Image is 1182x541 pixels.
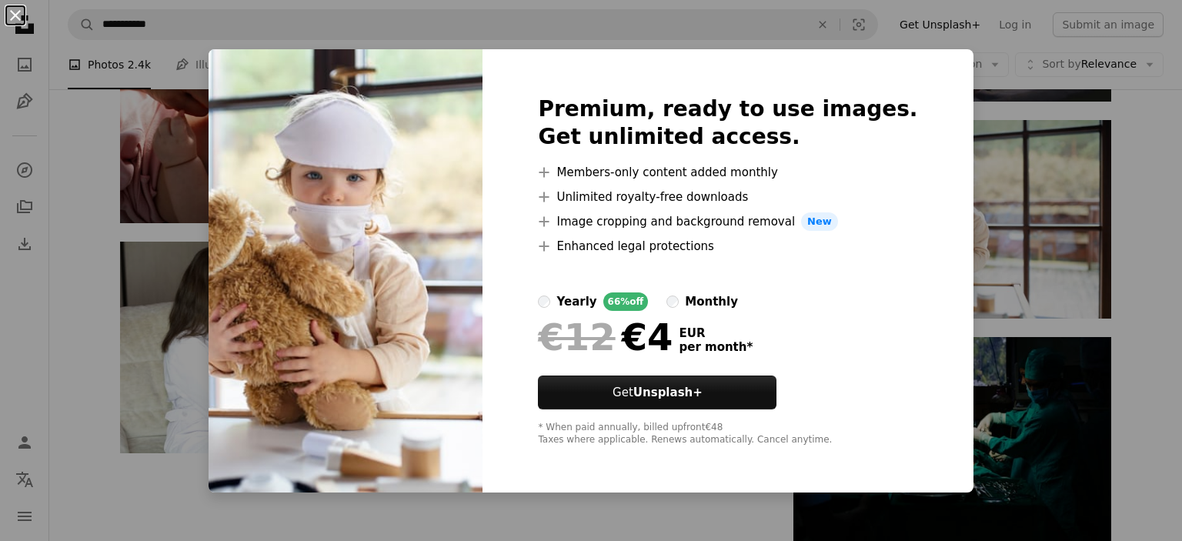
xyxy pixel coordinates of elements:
span: per month * [679,340,753,354]
div: yearly [556,292,596,311]
li: Unlimited royalty-free downloads [538,188,917,206]
div: 66% off [603,292,649,311]
span: EUR [679,326,753,340]
h2: Premium, ready to use images. Get unlimited access. [538,95,917,151]
span: €12 [538,317,615,357]
li: Enhanced legal protections [538,237,917,255]
input: yearly66%off [538,296,550,308]
button: GetUnsplash+ [538,376,776,409]
strong: Unsplash+ [633,386,703,399]
li: Members-only content added monthly [538,163,917,182]
li: Image cropping and background removal [538,212,917,231]
input: monthly [666,296,679,308]
div: €4 [538,317,673,357]
div: monthly [685,292,738,311]
img: premium_photo-1681997051600-0fdee8f7c11c [209,49,482,493]
span: New [801,212,838,231]
div: * When paid annually, billed upfront €48 Taxes where applicable. Renews automatically. Cancel any... [538,422,917,446]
